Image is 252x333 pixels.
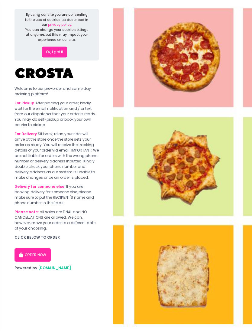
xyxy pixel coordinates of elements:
img: Crosta Pizzeria [15,64,75,82]
b: For Delivery [15,131,37,136]
div: After placing your order, kindly wait for the email notification and / or text from our dispatche... [15,100,99,128]
div: If you are booking delivery for someone else, please make sure to put the RECIPIENT'S name and ph... [15,184,99,206]
div: By using our site you are consenting to the use of cookies as described in our You can change you... [24,12,89,42]
b: Delivery for someone else: [15,184,65,189]
b: For Pickup [15,100,34,106]
div: Sit back, relax, your rider will arrive at the store once the store sets your order as ready. You... [15,131,99,180]
div: Powered by [15,265,99,271]
a: privacy policy. [48,22,72,27]
button: Ok, I got it [42,47,67,57]
a: [DOMAIN_NAME] [38,265,71,270]
div: all sales are FINAL and NO CANCELLATIONS are allowed. We can, however, move your order to a diffe... [15,209,99,231]
button: ORDER NOW [15,248,51,262]
b: Please note: [15,209,39,214]
div: CLICK BELOW TO ORDER [15,235,99,240]
div: Welcome to our pre-order and same day ordering platform! [15,86,99,97]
